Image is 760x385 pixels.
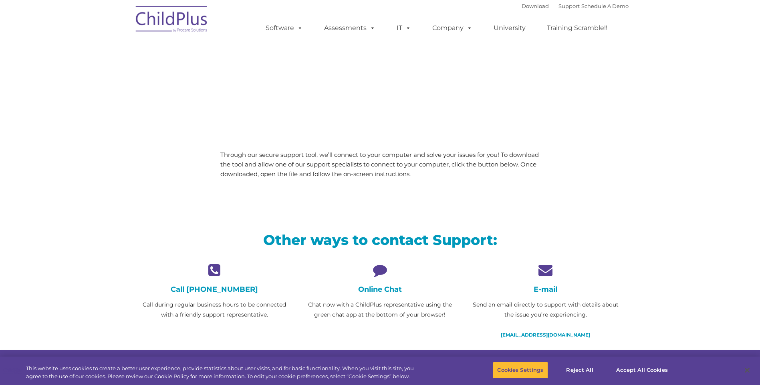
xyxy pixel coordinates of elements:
[555,362,605,379] button: Reject All
[558,3,580,9] a: Support
[486,20,534,36] a: University
[469,285,622,294] h4: E-mail
[132,0,212,40] img: ChildPlus by Procare Solutions
[493,362,548,379] button: Cookies Settings
[26,365,418,380] div: This website uses cookies to create a better user experience, provide statistics about user visit...
[138,285,291,294] h4: Call [PHONE_NUMBER]
[138,58,437,82] span: LiveSupport with SplashTop
[138,231,623,249] h2: Other ways to contact Support:
[612,362,672,379] button: Accept All Cookies
[138,300,291,320] p: Call during regular business hours to be connected with a friendly support representative.
[258,20,311,36] a: Software
[522,3,629,9] font: |
[522,3,549,9] a: Download
[316,20,383,36] a: Assessments
[501,332,590,338] a: [EMAIL_ADDRESS][DOMAIN_NAME]
[389,20,419,36] a: IT
[424,20,480,36] a: Company
[539,20,615,36] a: Training Scramble!!
[581,3,629,9] a: Schedule A Demo
[303,300,457,320] p: Chat now with a ChildPlus representative using the green chat app at the bottom of your browser!
[303,285,457,294] h4: Online Chat
[469,300,622,320] p: Send an email directly to support with details about the issue you’re experiencing.
[220,150,540,179] p: Through our secure support tool, we’ll connect to your computer and solve your issues for you! To...
[738,361,756,379] button: Close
